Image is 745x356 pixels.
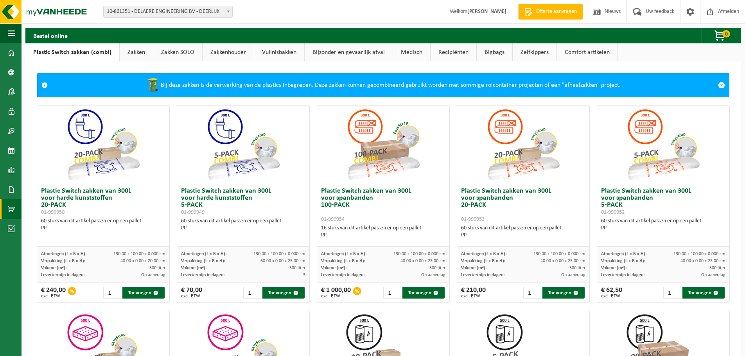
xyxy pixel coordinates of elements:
[601,225,725,232] div: PP
[204,106,282,184] img: 01-999949
[680,259,725,263] span: 40.00 x 0.00 x 23.00 cm
[344,106,422,184] img: 01-999954
[701,273,725,277] span: Op aanvraag
[181,209,205,215] span: 01-999949
[523,287,542,299] input: 1
[181,252,226,256] span: Afmetingen (L x B x H):
[431,43,476,61] a: Recipiënten
[262,287,305,299] button: Toevoegen
[64,106,142,184] img: 01-999950
[181,273,224,277] span: Levertermijn in dagen:
[41,287,66,299] div: € 240,00
[722,30,730,38] span: 0
[518,4,583,20] a: Offerte aanvragen
[557,43,618,61] a: Comfort artikelen
[477,43,512,61] a: Bigbags
[41,209,65,215] span: 01-999950
[540,259,585,263] span: 40.00 x 0.00 x 23.00 cm
[254,43,304,61] a: Vuilnisbakken
[181,218,305,232] div: 60 stuks van dit artikel passen er op een pallet
[709,266,725,270] span: 300 liter
[41,225,165,232] div: PP
[289,266,305,270] span: 300 liter
[421,273,445,277] span: Op aanvraag
[601,294,622,299] span: excl. BTW
[181,287,202,299] div: € 70,00
[141,273,165,277] span: Op aanvraag
[52,73,714,97] div: Bij deze zakken is de verwerking van de plastics inbegrepen. Deze zakken kunnen gecombineerd gebr...
[120,43,153,61] a: Zakken
[513,43,557,61] a: Zelfkippers
[104,6,232,17] span: 10-861351 - DELAERE ENGINEERING BV - DEERLIJK
[260,259,305,263] span: 60.00 x 0.00 x 23.00 cm
[701,28,740,43] button: 0
[321,216,345,222] span: 01-999954
[601,209,625,215] span: 01-999952
[181,188,305,216] h3: Plastic Switch zakken van 300L voor harde kunststoffen 5-PACK
[601,273,644,277] span: Levertermijn in dagen:
[113,252,165,256] span: 130.00 x 100.00 x 0.000 cm
[393,252,445,256] span: 130.00 x 100.00 x 0.000 cm
[153,43,202,61] a: Zakken SOLO
[305,43,393,61] a: Bijzonder en gevaarlijk afval
[103,287,122,299] input: 1
[601,266,627,270] span: Volume (m³):
[120,259,165,263] span: 40.00 x 0.00 x 20.00 cm
[321,232,445,239] div: PP
[25,28,75,43] h2: Bestel online
[601,188,725,216] h3: Plastic Switch zakken van 300L voor spanbanden 5-PACK
[461,216,485,222] span: 01-999953
[601,259,645,263] span: Verpakking (L x B x H):
[542,287,585,299] button: Toevoegen
[461,287,486,299] div: € 210,00
[624,106,702,184] img: 01-999952
[321,287,351,299] div: € 1 000,00
[41,266,66,270] span: Volume (m³):
[321,266,346,270] span: Volume (m³):
[461,232,585,239] div: PP
[243,287,262,299] input: 1
[663,287,682,299] input: 1
[461,252,506,256] span: Afmetingen (L x B x H):
[682,287,725,299] button: Toevoegen
[149,266,165,270] span: 300 liter
[321,188,445,223] h3: Plastic Switch zakken van 300L voor spanbanden 100-PACK
[253,252,305,256] span: 130.00 x 100.00 x 0.000 cm
[203,43,254,61] a: Zakkenhouder
[601,218,725,232] div: 60 stuks van dit artikel passen er op een pallet
[383,287,402,299] input: 1
[321,259,365,263] span: Verpakking (L x B x H):
[303,273,305,277] span: 3
[534,8,579,16] span: Offerte aanvragen
[673,252,725,256] span: 130.00 x 100.00 x 0.000 cm
[321,252,366,256] span: Afmetingen (L x B x H):
[41,273,84,277] span: Levertermijn in dagen:
[461,225,585,239] div: 60 stuks van dit artikel passen er op een pallet
[714,73,729,97] a: Sluit melding
[321,225,445,239] div: 16 stuks van dit artikel passen er op een pallet
[41,259,85,263] span: Verpakking (L x B x H):
[181,225,305,232] div: PP
[321,273,364,277] span: Levertermijn in dagen:
[461,266,486,270] span: Volume (m³):
[601,252,646,256] span: Afmetingen (L x B x H):
[484,106,562,184] img: 01-999953
[461,259,505,263] span: Verpakking (L x B x H):
[321,294,351,299] span: excl. BTW
[393,43,430,61] a: Medisch
[103,6,233,18] span: 10-861351 - DELAERE ENGINEERING BV - DEERLIJK
[533,252,585,256] span: 130.00 x 100.00 x 0.000 cm
[41,188,165,216] h3: Plastic Switch zakken van 300L voor harde kunststoffen 20-PACK
[601,287,622,299] div: € 62,50
[181,266,206,270] span: Volume (m³):
[429,266,445,270] span: 300 liter
[561,273,585,277] span: Op aanvraag
[181,259,225,263] span: Verpakking (L x B x H):
[181,294,202,299] span: excl. BTW
[569,266,585,270] span: 300 liter
[41,252,86,256] span: Afmetingen (L x B x H):
[122,287,165,299] button: Toevoegen
[25,43,119,61] a: Plastic Switch zakken (combi)
[145,77,161,93] img: WB-0240-HPE-GN-50.png
[400,259,445,263] span: 40.00 x 0.00 x 23.00 cm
